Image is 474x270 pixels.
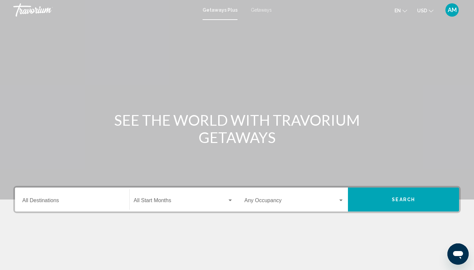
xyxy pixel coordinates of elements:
h1: SEE THE WORLD WITH TRAVORIUM GETAWAYS [112,111,362,146]
button: Change language [395,6,407,15]
a: Getaways Plus [203,7,237,13]
span: Search [392,197,415,202]
a: Travorium [13,3,196,17]
button: Search [348,188,459,211]
button: User Menu [443,3,461,17]
span: AM [448,7,457,13]
span: en [395,8,401,13]
iframe: Button to launch messaging window [447,243,469,265]
span: USD [417,8,427,13]
div: Search widget [15,188,459,211]
button: Change currency [417,6,433,15]
a: Getaways [251,7,272,13]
